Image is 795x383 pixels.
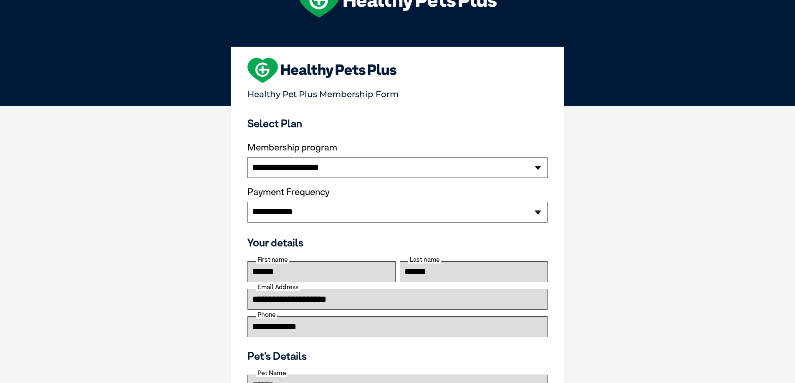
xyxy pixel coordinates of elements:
[247,236,548,249] h3: Your details
[247,117,548,130] h3: Select Plan
[247,187,330,198] label: Payment Frequency
[408,256,441,263] label: Last name
[247,58,396,83] img: heart-shape-hpp-logo-large.png
[256,256,289,263] label: First name
[244,350,551,362] h3: Pet's Details
[247,85,548,99] p: Healthy Pet Plus Membership Form
[256,283,300,291] label: Email Address
[247,142,548,153] label: Membership program
[256,311,277,318] label: Phone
